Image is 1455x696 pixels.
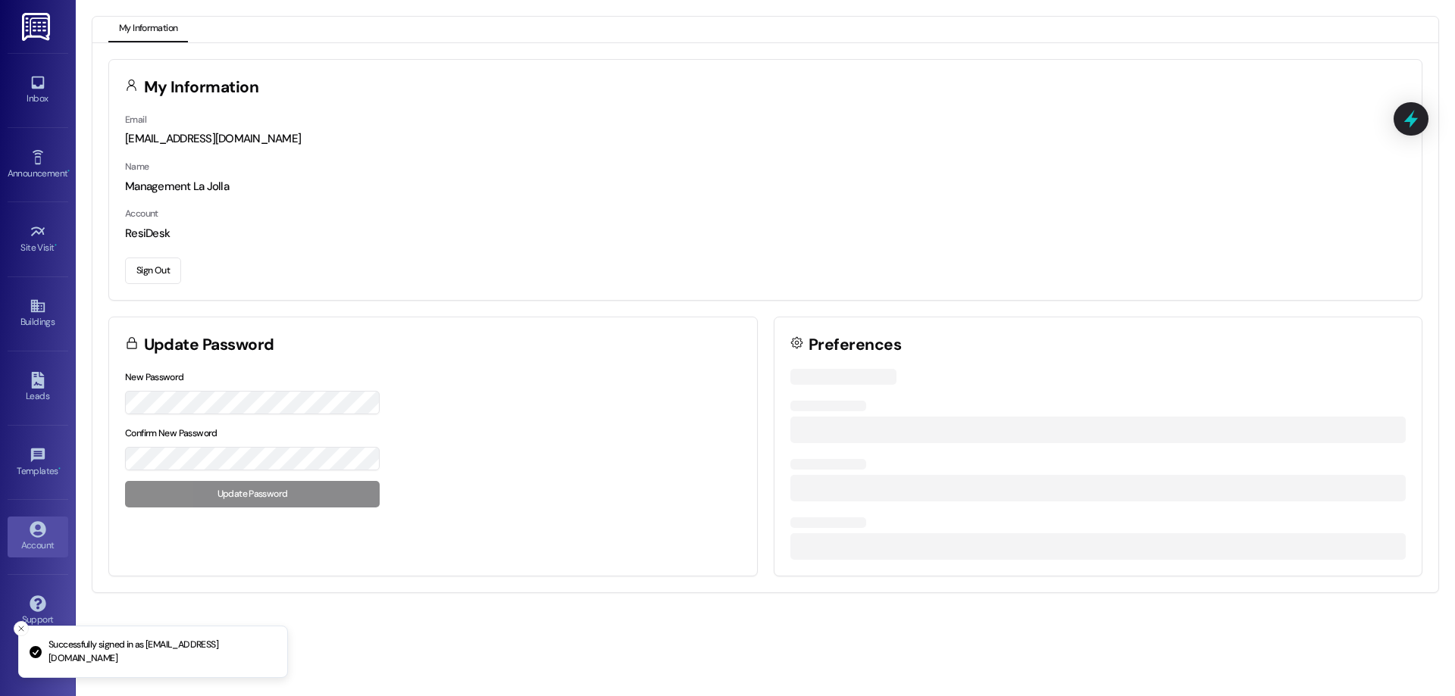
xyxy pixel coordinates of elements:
label: Confirm New Password [125,427,217,439]
div: ResiDesk [125,226,1406,242]
a: Leads [8,367,68,408]
a: Account [8,517,68,557]
h3: My Information [144,80,259,95]
span: • [67,166,70,176]
button: My Information [108,17,188,42]
a: Inbox [8,70,68,111]
h3: Preferences [809,337,901,353]
label: Account [125,208,158,220]
a: Buildings [8,293,68,334]
h3: Update Password [144,337,274,353]
img: ResiDesk Logo [22,13,53,41]
label: New Password [125,371,184,383]
a: Support [8,591,68,632]
a: Templates • [8,442,68,483]
label: Name [125,161,149,173]
div: Management La Jolla [125,179,1406,195]
p: Successfully signed in as [EMAIL_ADDRESS][DOMAIN_NAME] [48,638,275,665]
button: Close toast [14,621,29,636]
label: Email [125,114,146,126]
button: Sign Out [125,257,181,284]
a: Site Visit • [8,219,68,260]
span: • [55,240,57,251]
div: [EMAIL_ADDRESS][DOMAIN_NAME] [125,131,1406,147]
span: • [58,463,61,474]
